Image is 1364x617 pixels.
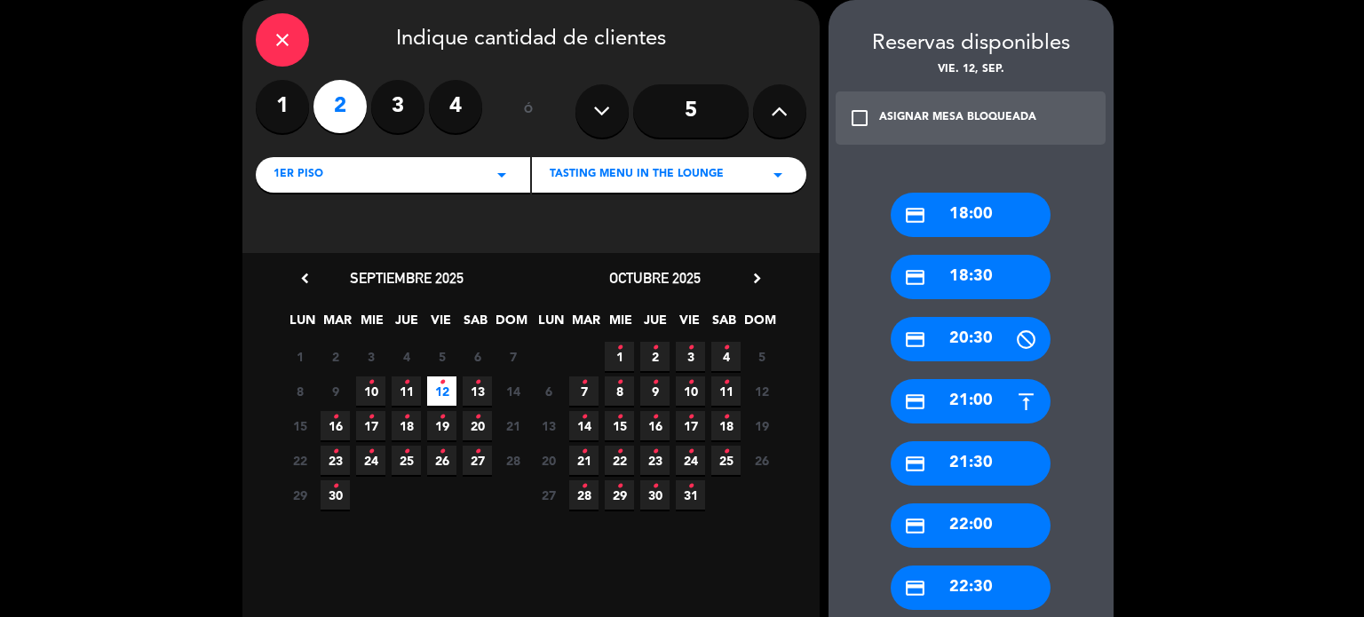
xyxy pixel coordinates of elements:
[891,317,1051,361] div: 20:30
[285,342,314,371] span: 1
[534,411,563,440] span: 13
[288,310,317,339] span: LUN
[747,446,776,475] span: 26
[640,342,670,371] span: 2
[605,411,634,440] span: 15
[581,403,587,431] i: •
[747,376,776,406] span: 12
[403,438,409,466] i: •
[744,310,773,339] span: DOM
[534,480,563,510] span: 27
[891,503,1051,548] div: 22:00
[392,342,421,371] span: 4
[904,577,926,599] i: credit_card
[350,269,464,287] span: septiembre 2025
[256,13,806,67] div: Indique cantidad de clientes
[616,472,623,501] i: •
[427,446,456,475] span: 26
[640,411,670,440] span: 16
[474,368,480,397] i: •
[640,376,670,406] span: 9
[652,403,658,431] i: •
[403,368,409,397] i: •
[710,310,739,339] span: SAB
[256,80,309,133] label: 1
[474,403,480,431] i: •
[439,403,445,431] i: •
[474,438,480,466] i: •
[498,446,527,475] span: 28
[616,438,623,466] i: •
[463,411,492,440] span: 20
[569,376,599,406] span: 7
[392,376,421,406] span: 11
[891,255,1051,299] div: 18:30
[652,438,658,466] i: •
[536,310,566,339] span: LUN
[439,438,445,466] i: •
[313,80,367,133] label: 2
[439,368,445,397] i: •
[723,368,729,397] i: •
[711,342,741,371] span: 4
[550,166,724,184] span: Tasting menu in the lounge
[285,446,314,475] span: 22
[904,204,926,226] i: credit_card
[427,376,456,406] span: 12
[616,403,623,431] i: •
[463,376,492,406] span: 13
[569,446,599,475] span: 21
[904,266,926,289] i: credit_card
[356,411,385,440] span: 17
[356,376,385,406] span: 10
[569,411,599,440] span: 14
[392,310,421,339] span: JUE
[357,310,386,339] span: MIE
[687,438,694,466] i: •
[676,480,705,510] span: 31
[571,310,600,339] span: MAR
[321,480,350,510] span: 30
[463,446,492,475] span: 27
[285,376,314,406] span: 8
[891,379,1051,423] div: 21:00
[652,334,658,362] i: •
[498,342,527,371] span: 7
[849,107,870,129] i: check_box_outline_blank
[891,441,1051,486] div: 21:30
[605,480,634,510] span: 29
[498,376,527,406] span: 14
[829,27,1114,61] div: Reservas disponibles
[534,376,563,406] span: 6
[296,269,314,288] i: chevron_left
[606,310,635,339] span: MIE
[321,376,350,406] span: 9
[605,376,634,406] span: 8
[605,342,634,371] span: 1
[676,446,705,475] span: 24
[427,411,456,440] span: 19
[748,269,766,288] i: chevron_right
[640,446,670,475] span: 23
[605,446,634,475] span: 22
[429,80,482,133] label: 4
[723,438,729,466] i: •
[356,342,385,371] span: 3
[676,411,705,440] span: 17
[322,310,352,339] span: MAR
[747,411,776,440] span: 19
[368,438,374,466] i: •
[498,411,527,440] span: 21
[767,164,789,186] i: arrow_drop_down
[687,368,694,397] i: •
[676,342,705,371] span: 3
[829,61,1114,79] div: vie. 12, sep.
[687,403,694,431] i: •
[891,566,1051,610] div: 22:30
[891,193,1051,237] div: 18:00
[581,368,587,397] i: •
[272,29,293,51] i: close
[534,446,563,475] span: 20
[491,164,512,186] i: arrow_drop_down
[675,310,704,339] span: VIE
